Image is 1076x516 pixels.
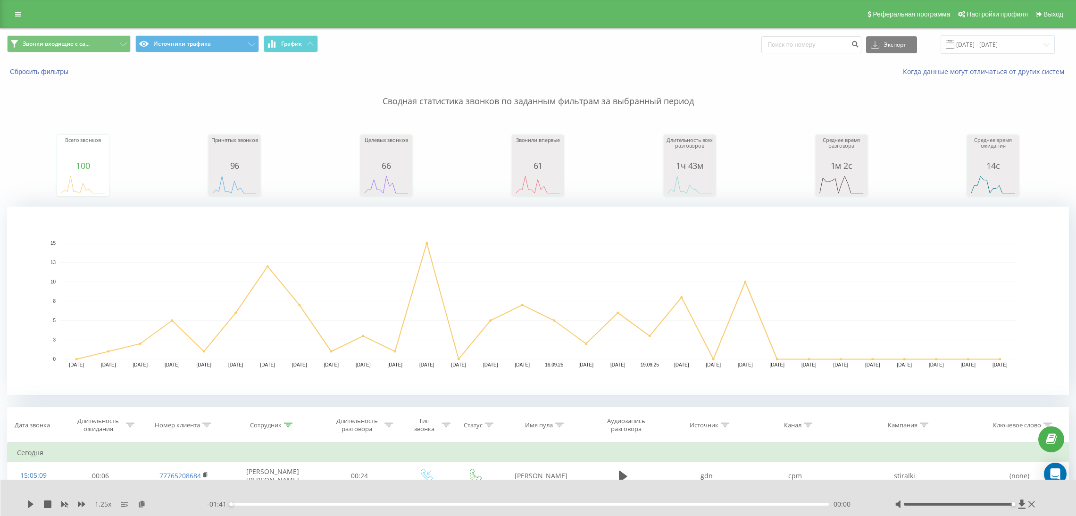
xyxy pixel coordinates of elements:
[53,337,56,342] text: 3
[834,499,851,509] span: 00:00
[897,362,912,367] text: [DATE]
[165,362,180,367] text: [DATE]
[388,362,403,367] text: [DATE]
[579,362,594,367] text: [DATE]
[7,207,1069,395] svg: A chart.
[363,137,410,161] div: Целевых звонков
[95,499,111,509] span: 1.25 x
[1011,502,1015,506] div: Accessibility label
[666,170,713,199] svg: A chart.
[409,417,440,433] div: Тип звонка
[969,170,1017,199] svg: A chart.
[690,421,718,429] div: Источник
[483,362,498,367] text: [DATE]
[356,362,371,367] text: [DATE]
[929,362,944,367] text: [DATE]
[903,67,1069,76] a: Когда данные могут отличаться от других систем
[197,362,212,367] text: [DATE]
[545,362,563,367] text: 16.09.25
[738,362,753,367] text: [DATE]
[993,421,1041,429] div: Ключевое слово
[514,137,561,161] div: Звонили впервые
[135,35,259,52] button: Источники трафика
[211,170,258,199] svg: A chart.
[464,421,483,429] div: Статус
[60,462,142,490] td: 00:06
[50,260,56,265] text: 13
[363,161,410,170] div: 66
[818,170,865,199] svg: A chart.
[281,41,302,47] span: График
[801,362,817,367] text: [DATE]
[514,170,561,199] svg: A chart.
[515,362,530,367] text: [DATE]
[1043,10,1063,18] span: Выход
[967,10,1028,18] span: Настройки профиля
[8,443,1069,462] td: Сегодня
[499,462,584,490] td: [PERSON_NAME]
[59,137,107,161] div: Всего звонков
[666,161,713,170] div: 1ч 43м
[17,466,50,485] div: 15:05:09
[770,362,785,367] text: [DATE]
[264,35,318,52] button: График
[839,462,970,490] td: stiralki
[73,417,124,433] div: Длительность ожидания
[59,170,107,199] svg: A chart.
[969,137,1017,161] div: Среднее время ожидания
[761,36,861,53] input: Поиск по номеру
[751,462,839,490] td: cpm
[834,362,849,367] text: [DATE]
[260,362,275,367] text: [DATE]
[641,362,659,367] text: 19.09.25
[818,161,865,170] div: 1м 2с
[866,36,917,53] button: Экспорт
[706,362,721,367] text: [DATE]
[363,170,410,199] svg: A chart.
[324,362,339,367] text: [DATE]
[318,462,400,490] td: 00:24
[784,421,801,429] div: Канал
[7,35,131,52] button: Звонки входящие с са...
[50,279,56,284] text: 10
[211,137,258,161] div: Принятых звонков
[7,76,1069,108] p: Сводная статистика звонков по заданным фильтрам за выбранный период
[961,362,976,367] text: [DATE]
[101,362,116,367] text: [DATE]
[227,462,318,490] td: [PERSON_NAME] [PERSON_NAME]
[969,161,1017,170] div: 14с
[873,10,950,18] span: Реферальная программа
[993,362,1008,367] text: [DATE]
[15,421,50,429] div: Дата звонка
[155,421,200,429] div: Номер клиента
[888,421,918,429] div: Кампания
[292,362,307,367] text: [DATE]
[228,362,243,367] text: [DATE]
[514,161,561,170] div: 61
[159,471,201,480] a: 77765208684
[133,362,148,367] text: [DATE]
[970,462,1068,490] td: (none)
[53,318,56,323] text: 5
[451,362,467,367] text: [DATE]
[69,362,84,367] text: [DATE]
[250,421,282,429] div: Сотрудник
[59,161,107,170] div: 100
[1044,463,1067,485] div: Open Intercom Messenger
[666,137,713,161] div: Длительность всех разговоров
[865,362,880,367] text: [DATE]
[610,362,626,367] text: [DATE]
[229,502,233,506] div: Accessibility label
[332,417,382,433] div: Длительность разговора
[7,67,73,76] button: Сбросить фильтры
[662,462,751,490] td: gdn
[674,362,689,367] text: [DATE]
